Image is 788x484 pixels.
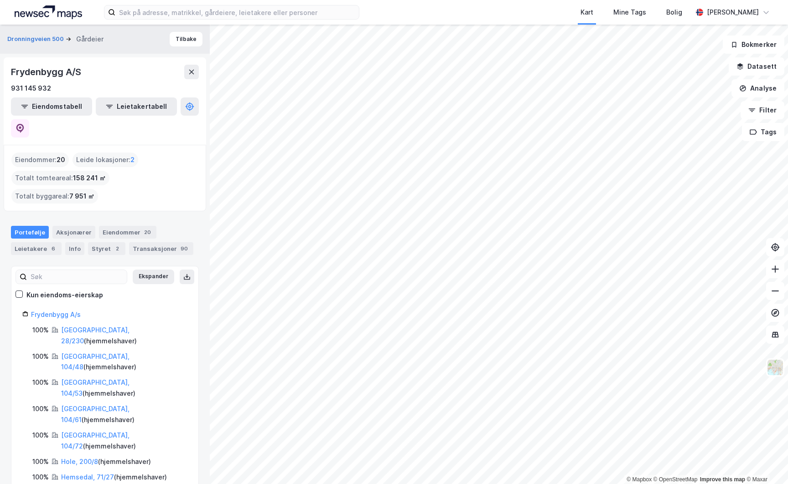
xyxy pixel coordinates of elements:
a: [GEOGRAPHIC_DATA], 28/230 [61,326,130,345]
div: 2 [113,244,122,253]
div: Frydenbygg A/S [11,65,83,79]
div: Bolig [666,7,682,18]
span: 7 951 ㎡ [69,191,94,202]
div: 100% [32,325,49,336]
div: Kart [581,7,593,18]
div: Leietakere [11,242,62,255]
button: Leietakertabell [96,97,177,116]
input: Søk [27,270,127,284]
div: Portefølje [11,226,49,239]
div: Styret [88,242,125,255]
button: Datasett [729,57,784,76]
a: [GEOGRAPHIC_DATA], 104/48 [61,352,130,371]
div: Gårdeier [76,34,104,45]
button: Bokmerker [723,36,784,54]
a: Frydenbygg A/s [31,311,81,318]
div: 100% [32,456,49,467]
div: 100% [32,472,49,483]
iframe: Chat Widget [742,440,788,484]
div: 90 [179,244,190,253]
span: 2 [130,154,135,165]
div: ( hjemmelshaver ) [61,403,187,425]
input: Søk på adresse, matrikkel, gårdeiere, leietakere eller personer [115,5,359,19]
a: [GEOGRAPHIC_DATA], 104/61 [61,405,130,423]
a: OpenStreetMap [653,476,698,483]
button: Filter [741,101,784,119]
div: Kun eiendoms-eierskap [26,290,103,301]
button: Dronningveien 500 [7,35,66,44]
div: ( hjemmelshaver ) [61,325,187,346]
div: 100% [32,430,49,441]
div: 100% [32,403,49,414]
button: Analyse [731,79,784,97]
div: Totalt tomteareal : [11,171,109,185]
div: Leide lokasjoner : [73,153,138,167]
div: 20 [142,228,153,237]
a: [GEOGRAPHIC_DATA], 104/72 [61,431,130,450]
a: Hole, 200/8 [61,458,98,465]
img: Z [767,359,784,376]
div: 100% [32,351,49,362]
a: Improve this map [700,476,745,483]
button: Tags [742,123,784,141]
div: ( hjemmelshaver ) [61,472,167,483]
div: 6 [49,244,58,253]
a: Mapbox [627,476,652,483]
span: 20 [57,154,65,165]
div: Info [65,242,84,255]
div: Kontrollprogram for chat [742,440,788,484]
button: Eiendomstabell [11,97,92,116]
div: 100% [32,377,49,388]
span: 158 241 ㎡ [73,173,106,183]
div: ( hjemmelshaver ) [61,377,187,399]
div: Aksjonærer [52,226,95,239]
div: Transaksjoner [129,242,193,255]
img: logo.a4113a55bc3d86da70a041830d287a7e.svg [15,5,82,19]
div: Eiendommer : [11,153,69,167]
div: ( hjemmelshaver ) [61,430,187,452]
div: Mine Tags [613,7,646,18]
div: 931 145 932 [11,83,51,94]
div: ( hjemmelshaver ) [61,351,187,373]
div: ( hjemmelshaver ) [61,456,151,467]
a: [GEOGRAPHIC_DATA], 104/53 [61,378,130,397]
div: Totalt byggareal : [11,189,98,204]
a: Hemsedal, 71/27 [61,473,114,481]
div: Eiendommer [99,226,156,239]
button: Tilbake [170,32,202,46]
div: [PERSON_NAME] [707,7,759,18]
button: Ekspander [133,270,174,284]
